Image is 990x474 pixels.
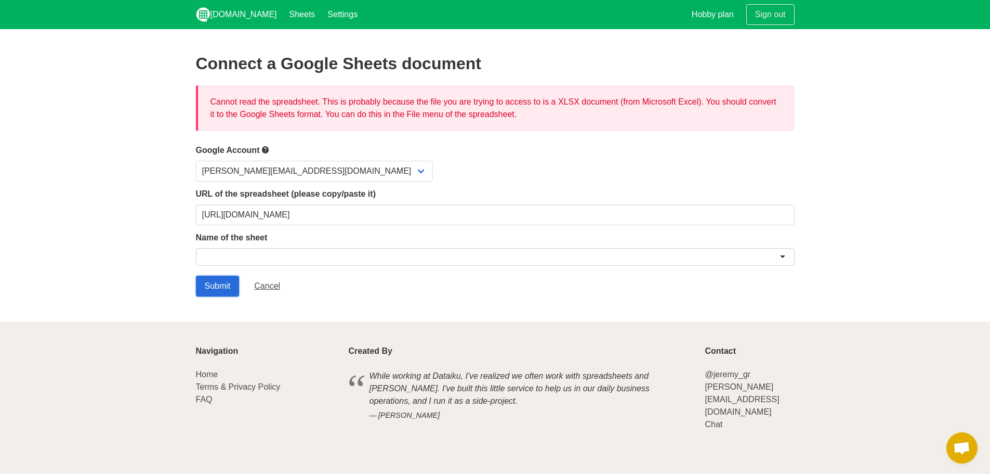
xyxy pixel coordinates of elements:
[705,347,794,356] p: Contact
[196,370,218,379] a: Home
[196,85,795,131] div: Cannot read the spreadsheet. This is probably because the file you are trying to access to is a X...
[705,420,722,429] a: Chat
[196,395,213,404] a: FAQ
[349,347,693,356] p: Created By
[196,54,795,73] h2: Connect a Google Sheets document
[946,432,978,464] a: Open chat
[369,410,672,421] cite: [PERSON_NAME]
[196,347,336,356] p: Navigation
[705,382,779,416] a: [PERSON_NAME][EMAIL_ADDRESS][DOMAIN_NAME]
[196,188,795,200] label: URL of the spreadsheet (please copy/paste it)
[196,7,210,22] img: logo_v2_white.png
[196,276,240,297] input: Submit
[196,204,795,225] input: Should start with https://docs.google.com/spreadsheets/d/
[746,4,795,25] a: Sign out
[245,276,289,297] a: Cancel
[196,144,795,157] label: Google Account
[196,232,795,244] label: Name of the sheet
[705,370,750,379] a: @jeremy_gr
[349,368,693,423] blockquote: While working at Dataiku, I've realized we often work with spreadsheets and [PERSON_NAME]. I've b...
[196,382,281,391] a: Terms & Privacy Policy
